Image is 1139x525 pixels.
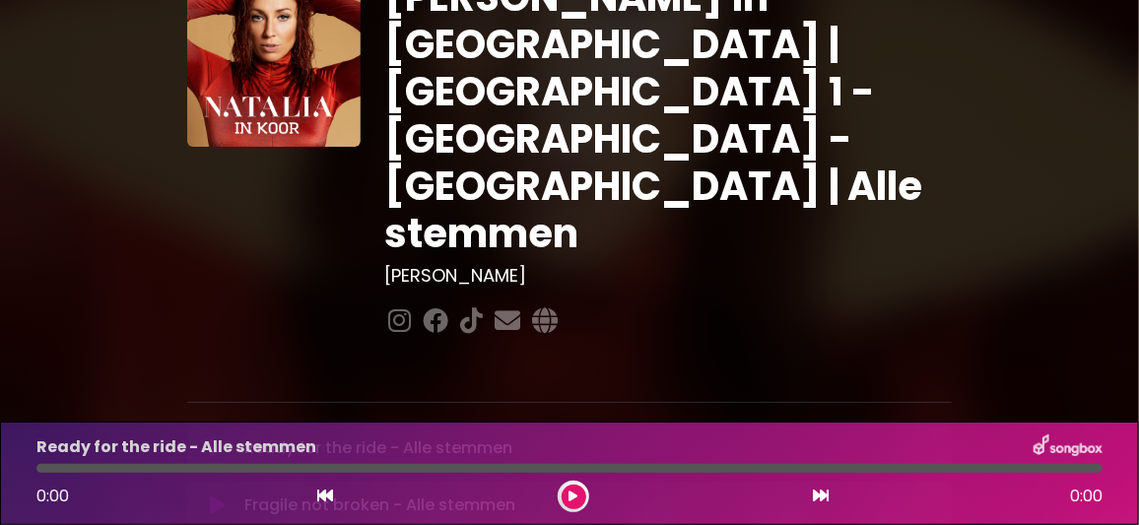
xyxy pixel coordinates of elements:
[36,435,316,459] p: Ready for the ride - Alle stemmen
[1070,485,1103,508] span: 0:00
[36,485,69,507] span: 0:00
[1034,434,1103,460] img: songbox-logo-white.png
[384,265,952,287] h3: [PERSON_NAME]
